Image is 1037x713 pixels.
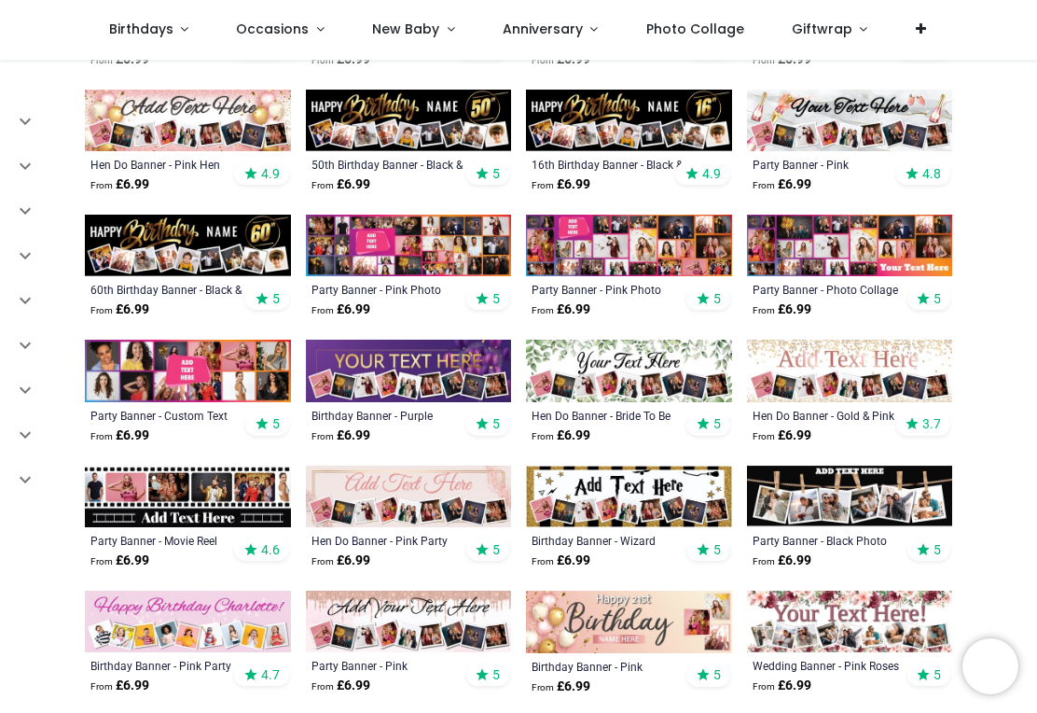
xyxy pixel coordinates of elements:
[753,556,775,566] span: From
[306,90,512,151] img: Personalised Happy 50th Birthday Banner - Black & Gold - Custom Name & 9 Photo Upload
[532,180,554,190] span: From
[702,165,721,182] span: 4.9
[90,658,246,673] div: Birthday Banner - Pink Party
[962,638,1018,694] iframe: Brevo live chat
[85,340,291,401] img: Personalised Party Banner - Custom Text Photo Collage - 12 Photo Upload
[753,533,908,548] a: Party Banner - Black Photo Collage
[311,431,334,441] span: From
[90,408,246,423] a: Party Banner - Custom Text Photo Collage
[532,305,554,315] span: From
[261,165,280,182] span: 4.9
[90,282,246,297] a: 60th Birthday Banner - Black & Gold
[90,180,113,190] span: From
[311,408,467,423] a: Birthday Banner - Purple
[747,591,953,652] img: Personalised Wedding Banner - Pink Roses - Custom Text & 9 Photo Upload
[753,431,775,441] span: From
[922,165,941,182] span: 4.8
[90,426,149,445] strong: £ 6.99
[532,157,687,172] a: 16th Birthday Banner - Black & Gold
[503,20,583,38] span: Anniversary
[85,591,291,652] img: Personalised Happy Birthday Banner - Pink Party - 9 Photo Upload
[753,658,908,673] div: Wedding Banner - Pink Roses
[85,90,291,151] img: Personalised Hen Do Banner - Pink Hen Party - 9 Photo Upload
[306,215,512,276] img: Personalised Party Banner - Pink Photo Collage - Add Text & 30 Photo Upload
[272,290,280,307] span: 5
[306,340,512,401] img: Personalised Happy Birthday Banner - Purple - 9 Photo Upload
[532,301,590,319] strong: £ 6.99
[90,55,113,65] span: From
[922,415,941,432] span: 3.7
[311,180,334,190] span: From
[492,165,500,182] span: 5
[90,431,113,441] span: From
[236,20,309,38] span: Occasions
[753,677,811,695] strong: £ 6.99
[753,55,775,65] span: From
[85,466,291,527] img: Personalised Party Banner - Movie Reel Collage - 6 Photo Upload
[311,552,370,570] strong: £ 6.99
[526,340,732,401] img: Personalised Hen Do Banner - Bride To Be - 9 Photo Upload
[532,431,554,441] span: From
[526,90,732,151] img: Personalised Happy 16th Birthday Banner - Black & Gold - Custom Name & 9 Photo Upload
[306,591,512,652] img: Personalised Party Banner - Pink - Custom Text & 9 Photo Upload
[492,666,500,683] span: 5
[109,20,173,38] span: Birthdays
[311,658,467,673] div: Party Banner - Pink
[90,533,246,548] a: Party Banner - Movie Reel Collage
[753,681,775,692] span: From
[646,20,744,38] span: Photo Collage
[532,533,687,548] a: Birthday Banner - Wizard Witch
[85,215,291,276] img: Personalised Happy 60th Birthday Banner - Black & Gold - Custom Name & 9 Photo Upload
[311,681,334,692] span: From
[532,552,590,570] strong: £ 6.99
[90,305,113,315] span: From
[90,677,149,695] strong: £ 6.99
[311,301,370,319] strong: £ 6.99
[933,666,941,683] span: 5
[526,215,732,276] img: Personalised Party Banner - Pink Photo Collage - Custom Text & 25 Photo Upload
[532,678,590,696] strong: £ 6.99
[311,533,467,548] a: Hen Do Banner - Pink Party
[90,552,149,570] strong: £ 6.99
[753,180,775,190] span: From
[90,157,246,172] a: Hen Do Banner - Pink Hen Party
[526,591,732,652] img: Personalised Happy Birthday Banner - Pink - Custom Age, Name & 3 Photo Upload
[753,426,811,445] strong: £ 6.99
[532,55,554,65] span: From
[747,466,953,527] img: Personalised Party Banner - Black Photo Collage - 6 Photo Upload
[532,659,687,674] a: Birthday Banner - Pink
[532,556,554,566] span: From
[747,215,953,276] img: Personalised Party Banner - Photo Collage - 23 Photo Upload
[532,682,554,692] span: From
[311,282,467,297] a: Party Banner - Pink Photo Collage
[90,556,113,566] span: From
[526,466,732,528] img: Personalised Happy Birthday Banner - Wizard Witch - 9 Photo Upload
[372,20,439,38] span: New Baby
[747,340,953,401] img: Personalised Hen Do Banner - Gold & Pink Party Occasion - 9 Photo Upload
[311,175,370,194] strong: £ 6.99
[713,415,721,432] span: 5
[311,157,467,172] a: 50th Birthday Banner - Black & Gold
[753,282,908,297] a: Party Banner - Photo Collage
[753,305,775,315] span: From
[753,408,908,423] a: Hen Do Banner - Gold & Pink Party Occasion
[492,541,500,558] span: 5
[90,175,149,194] strong: £ 6.99
[933,290,941,307] span: 5
[532,426,590,445] strong: £ 6.99
[753,157,908,172] a: Party Banner - Pink Champagne
[933,541,941,558] span: 5
[713,290,721,307] span: 5
[753,301,811,319] strong: £ 6.99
